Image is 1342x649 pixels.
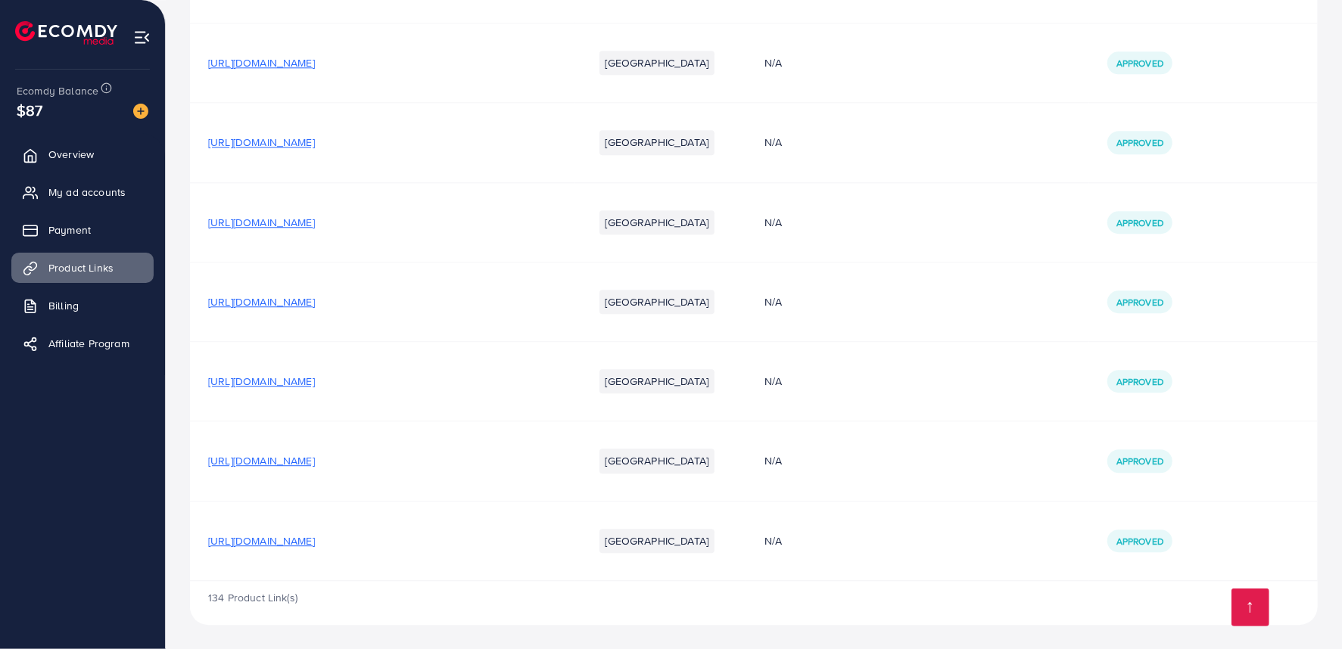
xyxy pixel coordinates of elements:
[1116,216,1163,229] span: Approved
[764,55,782,70] span: N/A
[1116,535,1163,548] span: Approved
[11,139,154,169] a: Overview
[208,294,315,309] span: [URL][DOMAIN_NAME]
[11,290,154,321] a: Billing
[11,328,154,359] a: Affiliate Program
[208,55,315,70] span: [URL][DOMAIN_NAME]
[1116,57,1163,70] span: Approved
[764,533,782,548] span: N/A
[1116,375,1163,388] span: Approved
[11,177,154,207] a: My ad accounts
[133,29,151,46] img: menu
[48,298,79,313] span: Billing
[48,260,114,275] span: Product Links
[208,590,297,605] span: 134 Product Link(s)
[48,222,91,238] span: Payment
[48,336,129,351] span: Affiliate Program
[599,529,715,553] li: [GEOGRAPHIC_DATA]
[599,130,715,154] li: [GEOGRAPHIC_DATA]
[15,21,117,45] img: logo
[599,51,715,75] li: [GEOGRAPHIC_DATA]
[133,104,148,119] img: image
[764,374,782,389] span: N/A
[208,215,315,230] span: [URL][DOMAIN_NAME]
[1116,455,1163,467] span: Approved
[1116,136,1163,149] span: Approved
[599,210,715,234] li: [GEOGRAPHIC_DATA]
[11,253,154,283] a: Product Links
[208,453,315,468] span: [URL][DOMAIN_NAME]
[1278,581,1331,638] iframe: Chat
[208,135,315,150] span: [URL][DOMAIN_NAME]
[48,185,126,200] span: My ad accounts
[1116,296,1163,309] span: Approved
[48,147,94,162] span: Overview
[764,135,782,150] span: N/A
[17,83,98,98] span: Ecomdy Balance
[764,215,782,230] span: N/A
[208,533,315,548] span: [URL][DOMAIN_NAME]
[599,449,715,473] li: [GEOGRAPHIC_DATA]
[11,215,154,245] a: Payment
[764,294,782,309] span: N/A
[764,453,782,468] span: N/A
[599,290,715,314] li: [GEOGRAPHIC_DATA]
[599,369,715,393] li: [GEOGRAPHIC_DATA]
[208,374,315,389] span: [URL][DOMAIN_NAME]
[17,99,42,121] span: $87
